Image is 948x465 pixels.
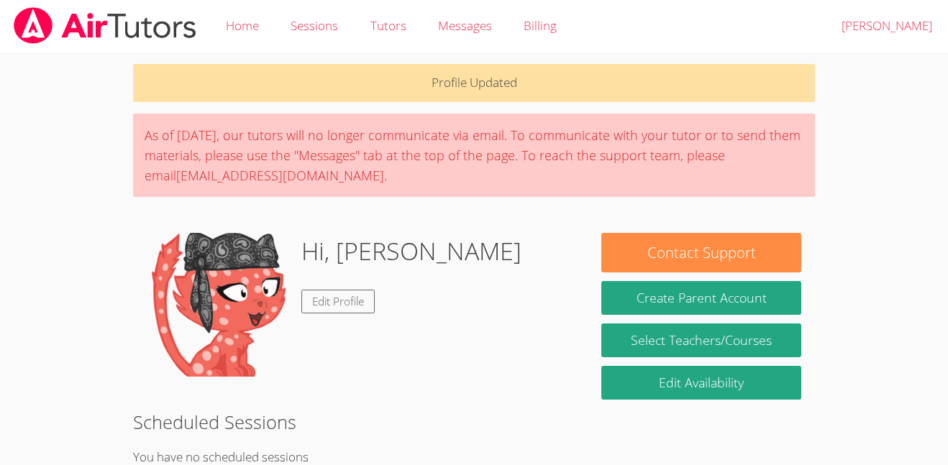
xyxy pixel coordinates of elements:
[601,323,801,357] a: Select Teachers/Courses
[133,408,816,436] h2: Scheduled Sessions
[601,366,801,400] a: Edit Availability
[133,64,816,102] p: Profile Updated
[133,114,816,197] div: As of [DATE], our tutors will no longer communicate via email. To communicate with your tutor or ...
[12,7,198,44] img: airtutors_banner-c4298cdbf04f3fff15de1276eac7730deb9818008684d7c2e4769d2f7ddbe033.png
[601,281,801,315] button: Create Parent Account
[301,290,375,313] a: Edit Profile
[438,17,492,34] span: Messages
[301,233,521,270] h1: Hi, [PERSON_NAME]
[146,233,290,377] img: default.png
[601,233,801,272] button: Contact Support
